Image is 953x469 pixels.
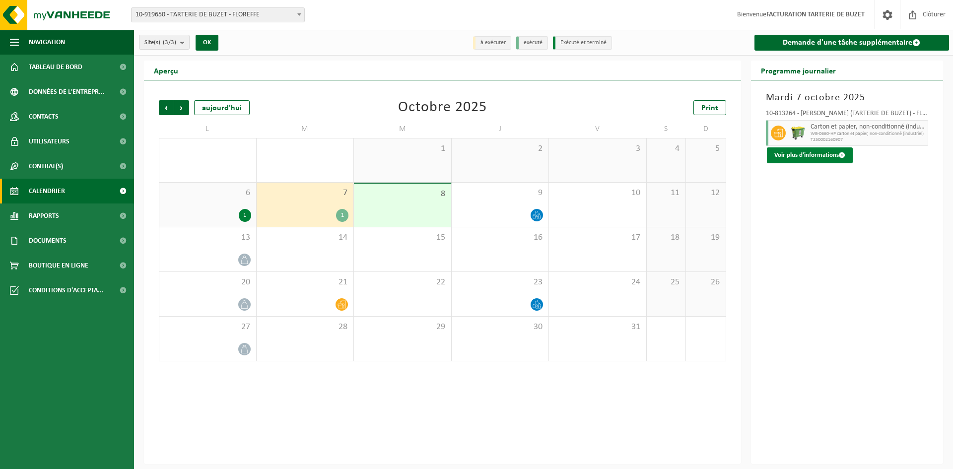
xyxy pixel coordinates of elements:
[196,35,218,51] button: OK
[164,188,251,199] span: 6
[554,277,641,288] span: 24
[359,322,446,333] span: 29
[164,322,251,333] span: 27
[29,154,63,179] span: Contrat(s)
[194,100,250,115] div: aujourd'hui
[701,104,718,112] span: Print
[359,277,446,288] span: 22
[457,277,544,288] span: 23
[359,232,446,243] span: 15
[751,61,846,80] h2: Programme journalier
[811,137,926,143] span: T250002160907
[811,131,926,137] span: WB-0660-HP carton et papier, non-conditionné (industriel)
[791,126,806,140] img: WB-0660-HPE-GN-51
[257,120,354,138] td: M
[29,278,104,303] span: Conditions d'accepta...
[691,188,720,199] span: 12
[262,322,349,333] span: 28
[766,90,929,105] h3: Mardi 7 octobre 2025
[473,36,511,50] li: à exécuter
[647,120,686,138] td: S
[29,129,69,154] span: Utilisateurs
[553,36,612,50] li: Exécuté et terminé
[554,143,641,154] span: 3
[554,232,641,243] span: 17
[691,143,720,154] span: 5
[262,277,349,288] span: 21
[691,232,720,243] span: 19
[359,189,446,200] span: 8
[457,143,544,154] span: 2
[144,35,176,50] span: Site(s)
[457,232,544,243] span: 16
[262,188,349,199] span: 7
[29,203,59,228] span: Rapports
[766,11,865,18] strong: FACTURATION TARTERIE DE BUZET
[452,120,549,138] td: J
[262,232,349,243] span: 14
[29,30,65,55] span: Navigation
[652,232,681,243] span: 18
[29,55,82,79] span: Tableau de bord
[554,188,641,199] span: 10
[516,36,548,50] li: exécuté
[29,79,105,104] span: Données de l'entrepr...
[29,253,88,278] span: Boutique en ligne
[163,39,176,46] count: (3/3)
[239,209,251,222] div: 1
[766,110,929,120] div: 10-813264 - [PERSON_NAME] (TARTERIE DE BUZET) - FLOREFFE
[29,104,59,129] span: Contacts
[811,123,926,131] span: Carton et papier, non-conditionné (industriel)
[336,209,348,222] div: 1
[754,35,950,51] a: Demande d'une tâche supplémentaire
[693,100,726,115] a: Print
[652,277,681,288] span: 25
[174,100,189,115] span: Suivant
[652,188,681,199] span: 11
[144,61,188,80] h2: Aperçu
[549,120,647,138] td: V
[691,277,720,288] span: 26
[164,232,251,243] span: 13
[29,228,67,253] span: Documents
[354,120,452,138] td: M
[457,188,544,199] span: 9
[29,179,65,203] span: Calendrier
[139,35,190,50] button: Site(s)(3/3)
[767,147,853,163] button: Voir plus d'informations
[554,322,641,333] span: 31
[457,322,544,333] span: 30
[132,8,304,22] span: 10-919650 - TARTERIE DE BUZET - FLOREFFE
[164,277,251,288] span: 20
[131,7,305,22] span: 10-919650 - TARTERIE DE BUZET - FLOREFFE
[159,100,174,115] span: Précédent
[686,120,726,138] td: D
[159,120,257,138] td: L
[398,100,487,115] div: Octobre 2025
[359,143,446,154] span: 1
[652,143,681,154] span: 4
